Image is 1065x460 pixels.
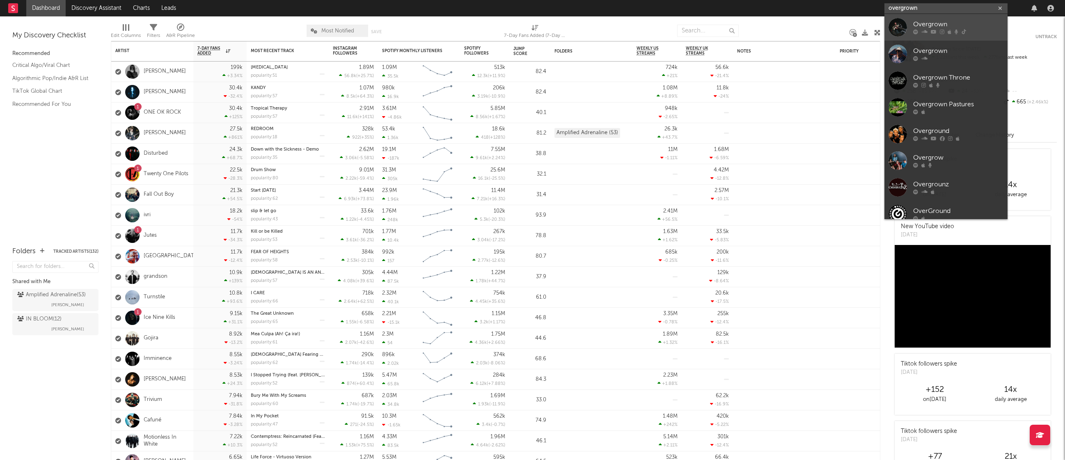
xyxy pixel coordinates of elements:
div: Folders [554,49,616,54]
div: A&R Pipeline [166,21,195,44]
div: Drum Show [251,168,325,172]
svg: Chart title [419,246,456,267]
div: 992k [382,249,394,255]
span: -17.2 % [490,238,504,243]
div: +56.5 % [657,217,678,222]
div: 328k [362,126,374,132]
span: Weekly UK Streams [686,46,717,56]
a: OverGround [884,201,1008,227]
span: +11.9 % [489,74,504,78]
span: -5.58 % [358,156,373,160]
div: ( ) [472,94,505,99]
div: 21.3k [230,188,243,193]
div: -4.86k [382,114,402,120]
input: Search for artists [884,3,1008,14]
a: Bury Me With My Screams [251,394,306,398]
div: ( ) [472,237,505,243]
div: 3.44M [359,188,374,193]
span: +2.46k % [1026,100,1048,105]
div: ( ) [472,258,505,263]
div: 267k [493,229,505,234]
div: -0.25 % [659,258,678,263]
span: 7.21k [477,197,488,201]
a: [MEDICAL_DATA] [251,65,288,70]
div: GOD IS AN ANIMAL [251,270,325,275]
div: ( ) [339,196,374,201]
a: ONE OK ROCK [144,109,181,116]
span: -10.1 % [359,259,373,263]
div: 1.89M [359,65,374,70]
div: Overgrown Pastures [913,100,1003,110]
a: In My Pocket [251,414,279,419]
a: I CARE [251,291,265,295]
a: [DEMOGRAPHIC_DATA] IS AN ANIMAL [251,270,332,275]
div: 56.6k [715,65,729,70]
div: FEAR OF HEIGHTS [251,250,325,254]
div: A&R Pipeline [166,31,195,41]
div: daily average [973,190,1049,200]
a: Imminence [144,355,172,362]
div: Overgrown [913,20,1003,30]
div: -5.83 % [710,237,729,243]
div: Folders [12,247,36,256]
div: 11.7k [231,229,243,234]
div: Jump Score [513,46,534,56]
div: +8.89 % [657,94,678,99]
div: 22.5k [230,167,243,173]
div: 665 [1002,97,1057,108]
div: 1.36k [382,135,399,140]
div: 1.76M [382,208,396,214]
span: 3.06k [345,156,357,160]
div: 18.2k [230,208,243,214]
div: popularity: 51 [251,73,277,78]
div: 7-Day Fans Added (7-Day Fans Added) [504,21,566,44]
div: ( ) [472,196,505,201]
div: 33.5k [716,229,729,234]
div: 2.41M [663,208,678,214]
div: -- [1002,86,1057,97]
div: 200k [717,249,729,255]
div: ( ) [340,176,374,181]
div: 4.44M [382,270,398,275]
span: 418 [481,135,489,140]
div: Amplified Adrenaline (53) [554,128,620,138]
button: Tracked Artists(132) [53,249,98,254]
div: 4.42M [714,167,729,173]
a: [PERSON_NAME] [144,68,186,75]
span: -36.2 % [358,238,373,243]
div: ( ) [341,94,374,99]
a: Ice Nine Kills [144,314,175,321]
a: Fall Out Boy [144,191,174,198]
div: +861 % [224,135,243,140]
div: Spotify Monthly Listeners [382,48,444,53]
svg: Chart title [419,144,456,164]
a: Kill or be Killed [251,229,283,234]
a: KANDY [251,86,266,90]
div: Overgrow [913,153,1003,163]
div: 19.1M [382,147,396,152]
div: Instagram Followers [333,46,362,56]
div: 10.4k [382,238,399,243]
a: Overgrown Pastures [884,94,1008,121]
div: -10.1 % [711,196,729,201]
div: -34.3 % [224,237,243,243]
div: +125 % [224,114,243,119]
a: Life Force - Virtuoso Version [251,455,311,460]
button: Save [371,30,382,34]
div: +43.7 % [657,135,678,140]
div: -32.4 % [224,94,243,99]
div: 1.96k [382,197,399,202]
div: IN BLOOM ( 12 ) [17,314,62,324]
div: Amplified Adrenaline ( 53 ) [17,290,86,300]
div: -12.8 % [710,176,729,181]
span: 3.61k [346,238,357,243]
div: popularity: 43 [251,217,278,222]
span: 922 [352,135,360,140]
div: -6.59 % [710,155,729,160]
div: 30.4k [229,85,243,91]
span: +2.24 % [488,156,504,160]
span: 2.77k [478,259,489,263]
span: 3.19k [477,94,488,99]
span: +128 % [490,135,504,140]
div: 14 x [973,180,1049,190]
